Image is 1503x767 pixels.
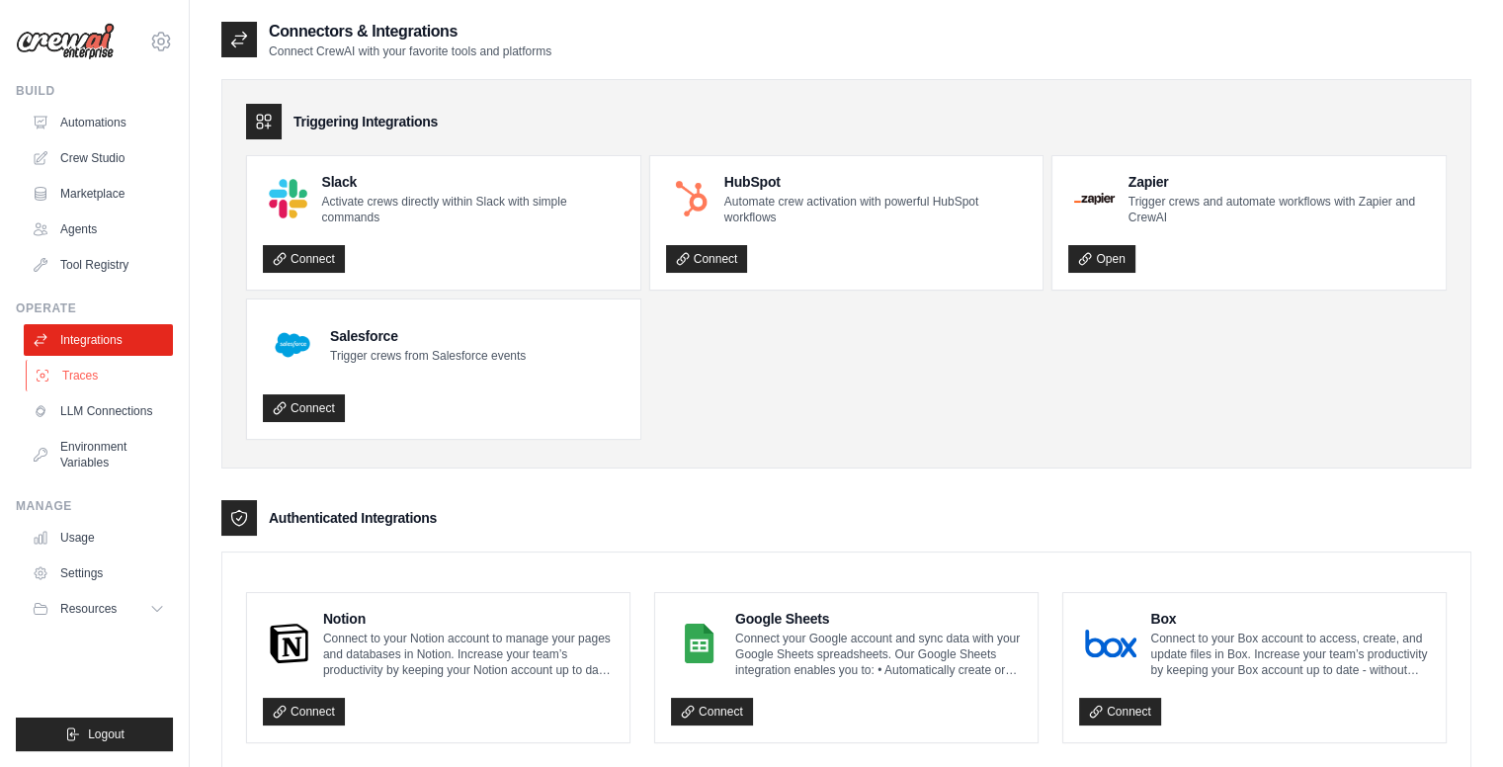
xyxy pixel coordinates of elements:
span: Resources [60,601,117,617]
a: Open [1068,245,1134,273]
h3: Triggering Integrations [293,112,438,131]
h4: Slack [321,172,624,192]
a: Agents [24,213,173,245]
a: Integrations [24,324,173,356]
a: Connect [1079,698,1161,725]
h2: Connectors & Integrations [269,20,551,43]
h4: Google Sheets [735,609,1022,629]
h4: Box [1150,609,1430,629]
img: Slack Logo [269,179,307,217]
p: Connect CrewAI with your favorite tools and platforms [269,43,551,59]
a: Marketplace [24,178,173,210]
a: Settings [24,557,173,589]
img: Salesforce Logo [269,321,316,369]
a: Connect [263,394,345,422]
img: Zapier Logo [1074,193,1114,205]
p: Connect your Google account and sync data with your Google Sheets spreadsheets. Our Google Sheets... [735,631,1022,678]
h4: HubSpot [724,172,1028,192]
div: Operate [16,300,173,316]
a: Environment Variables [24,431,173,478]
span: Logout [88,726,125,742]
p: Trigger crews from Salesforce events [330,348,526,364]
h3: Authenticated Integrations [269,508,437,528]
a: Connect [666,245,748,273]
p: Connect to your Notion account to manage your pages and databases in Notion. Increase your team’s... [323,631,614,678]
img: Notion Logo [269,624,309,663]
p: Activate crews directly within Slack with simple commands [321,194,624,225]
h4: Salesforce [330,326,526,346]
div: Build [16,83,173,99]
img: HubSpot Logo [672,179,710,217]
a: Traces [26,360,175,391]
h4: Zapier [1128,172,1430,192]
a: Tool Registry [24,249,173,281]
a: Usage [24,522,173,554]
button: Resources [24,593,173,625]
a: Connect [263,698,345,725]
a: Connect [671,698,753,725]
h4: Notion [323,609,614,629]
a: LLM Connections [24,395,173,427]
div: Manage [16,498,173,514]
img: Logo [16,23,115,60]
a: Crew Studio [24,142,173,174]
p: Trigger crews and automate workflows with Zapier and CrewAI [1128,194,1430,225]
img: Google Sheets Logo [677,624,721,663]
button: Logout [16,718,173,751]
p: Connect to your Box account to access, create, and update files in Box. Increase your team’s prod... [1150,631,1430,678]
a: Connect [263,245,345,273]
p: Automate crew activation with powerful HubSpot workflows [724,194,1028,225]
img: Box Logo [1085,624,1136,663]
a: Automations [24,107,173,138]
